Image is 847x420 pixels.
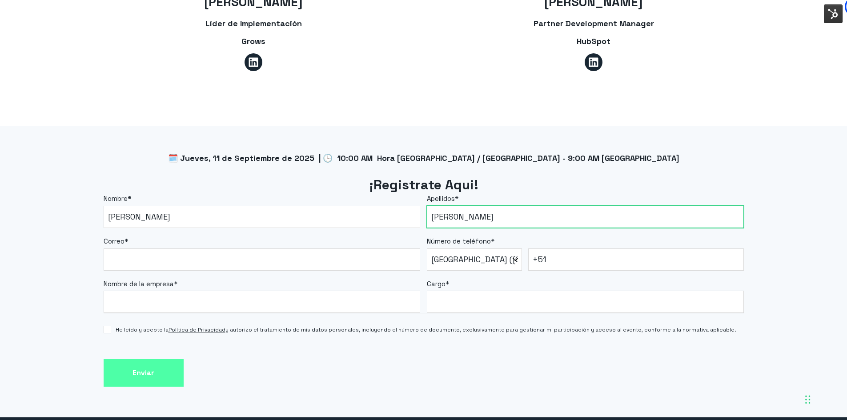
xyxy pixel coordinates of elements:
input: Enviar [104,359,184,387]
h2: ¡Registrate Aqui! [104,176,744,194]
a: Síguenos en LinkedIn [585,53,602,71]
span: Correo [104,237,124,245]
div: Arrastrar [805,386,811,413]
span: Apellidos [427,194,455,203]
span: Grows [241,36,265,46]
span: Nombre [104,194,128,203]
span: HubSpot [577,36,610,46]
img: Interruptor del menú de herramientas de HubSpot [824,4,843,23]
input: He leído y acepto laPolítica de Privacidady autorizo el tratamiento de mis datos personales, incl... [104,326,111,333]
span: Número de teléfono [427,237,491,245]
span: Nombre de la empresa [104,280,174,288]
div: Widget de chat [687,306,847,420]
iframe: Chat Widget [687,306,847,420]
a: Política de Privacidad [169,326,225,333]
span: 🗓️ Jueves, 11 de Septiembre de 2025 | 🕒 10:00 AM Hora [GEOGRAPHIC_DATA] / [GEOGRAPHIC_DATA] - 9:0... [168,153,679,163]
span: Partner Development Manager [534,18,654,28]
a: Síguenos en LinkedIn [245,53,262,71]
span: Líder de Implementación [205,18,302,28]
span: He leído y acepto la y autorizo el tratamiento de mis datos personales, incluyendo el número de d... [116,326,736,334]
span: Cargo [427,280,446,288]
